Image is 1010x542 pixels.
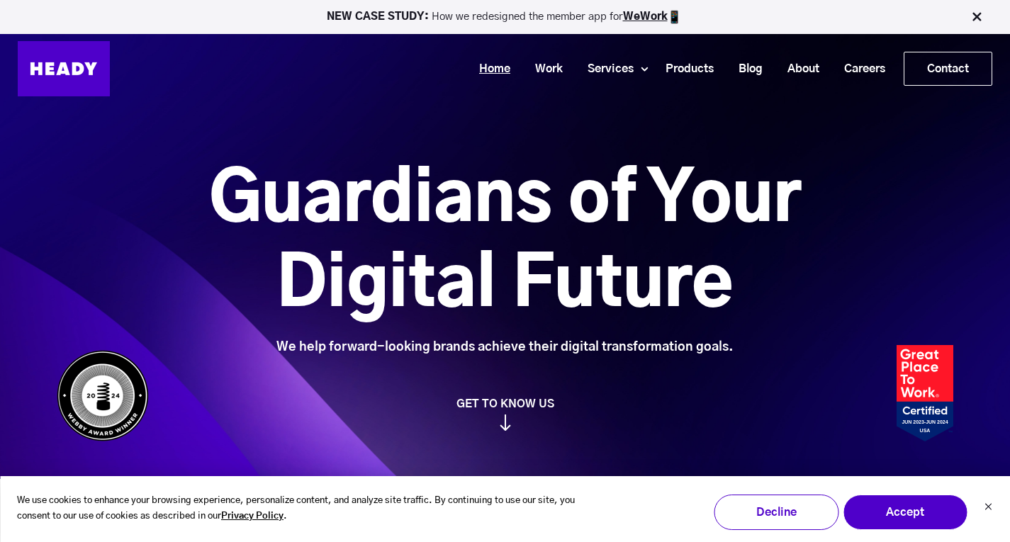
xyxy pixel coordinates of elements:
a: About [770,56,826,82]
img: Heady_WebbyAward_Winner-4 [57,350,149,441]
div: We help forward-looking brands achieve their digital transformation goals. [130,339,880,355]
a: WeWork [623,11,668,22]
a: Products [648,56,721,82]
h1: Guardians of Your Digital Future [130,158,880,328]
a: Privacy Policy [221,509,284,525]
a: GET TO KNOW US [50,397,960,431]
a: Services [570,56,641,82]
button: Dismiss cookie banner [984,501,992,516]
p: How we redesigned the member app for [6,10,1004,24]
a: Careers [826,56,892,82]
a: Contact [904,52,992,85]
button: Decline [714,495,838,530]
p: We use cookies to enhance your browsing experience, personalize content, and analyze site traffic... [17,493,589,526]
img: Heady_2023_Certification_Badge [897,345,953,441]
div: Navigation Menu [124,52,992,86]
button: Accept [843,495,967,530]
img: Close Bar [970,10,984,24]
strong: NEW CASE STUDY: [327,11,432,22]
a: Work [517,56,570,82]
img: Heady_Logo_Web-01 (1) [18,41,110,96]
a: Home [461,56,517,82]
img: arrow_down [500,414,511,431]
a: Blog [721,56,770,82]
img: app emoji [668,10,682,24]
